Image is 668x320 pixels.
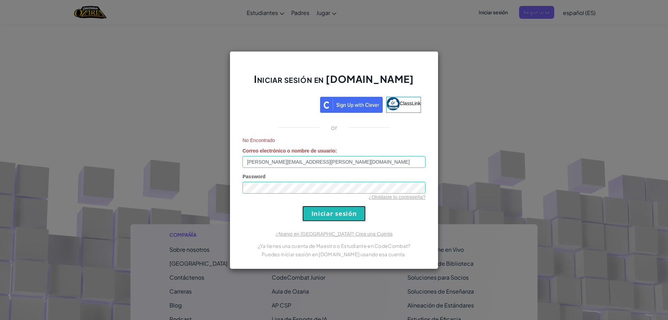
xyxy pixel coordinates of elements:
img: classlink-logo-small.png [387,97,400,110]
img: clever_sso_button@2x.png [320,97,383,113]
span: Password [242,174,265,179]
a: ¿Nuevo en [GEOGRAPHIC_DATA]? Crea una Cuenta [276,231,392,237]
h2: Iniciar sesión en [DOMAIN_NAME] [242,72,426,93]
p: Puedes iniciar sesión en [DOMAIN_NAME] usando esa cuenta. [242,250,426,258]
label: : [242,147,337,154]
input: Iniciar sesión [302,206,366,221]
iframe: Sign in with Google Button [244,96,320,111]
p: ¿Ya tienes una cuenta de Maestro o Estudiante en CodeCombat? [242,242,426,250]
span: ClassLink [400,100,421,106]
a: ¿Olvidaste tu contraseña? [369,194,426,200]
p: or [331,123,337,132]
span: Correo electrónico o nombre de usuario [242,148,335,154]
span: No Encontrado [242,137,426,144]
